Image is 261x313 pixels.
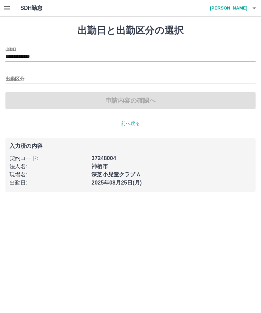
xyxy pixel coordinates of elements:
p: 法人名 : [10,162,87,171]
p: 入力済の内容 [10,143,251,149]
b: 深芝小児童クラブＡ [91,172,141,177]
p: 現場名 : [10,171,87,179]
b: 2025年08月25日(月) [91,180,142,186]
h1: 出勤日と出勤区分の選択 [5,25,256,36]
p: 契約コード : [10,154,87,162]
b: 神栖市 [91,163,108,169]
p: 出勤日 : [10,179,87,187]
p: 前へ戻る [5,120,256,127]
b: 37248004 [91,155,116,161]
label: 出勤日 [5,47,16,52]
